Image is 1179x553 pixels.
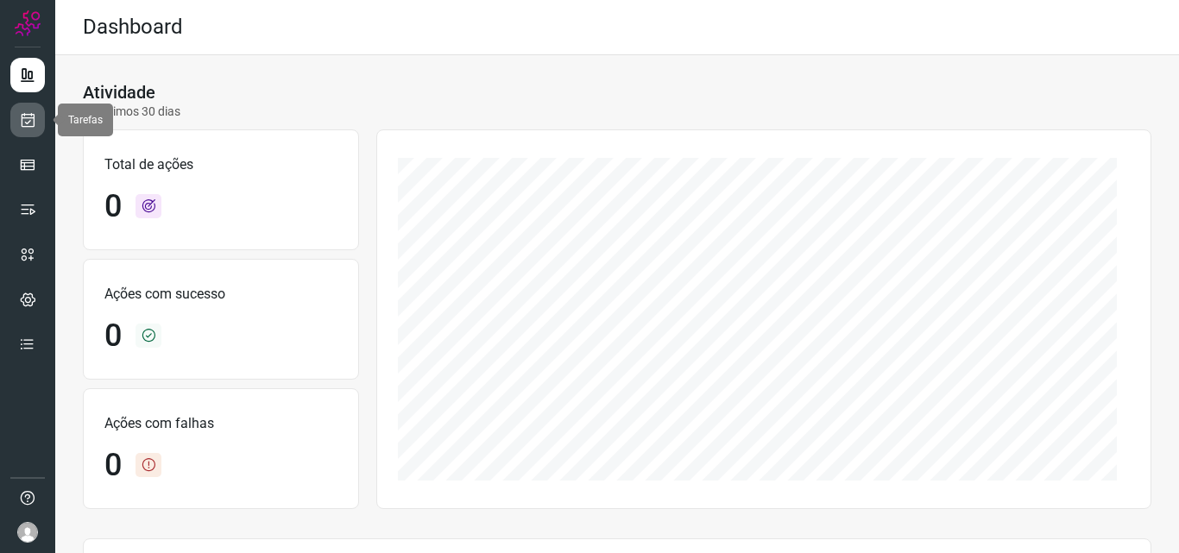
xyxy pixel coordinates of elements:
[104,447,122,484] h1: 0
[17,522,38,543] img: avatar-user-boy.jpg
[15,10,41,36] img: Logo
[104,154,337,175] p: Total de ações
[83,15,183,40] h2: Dashboard
[104,188,122,225] h1: 0
[68,114,103,126] span: Tarefas
[83,82,155,103] h3: Atividade
[104,413,337,434] p: Ações com falhas
[104,317,122,355] h1: 0
[83,103,180,121] p: Últimos 30 dias
[104,284,337,305] p: Ações com sucesso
